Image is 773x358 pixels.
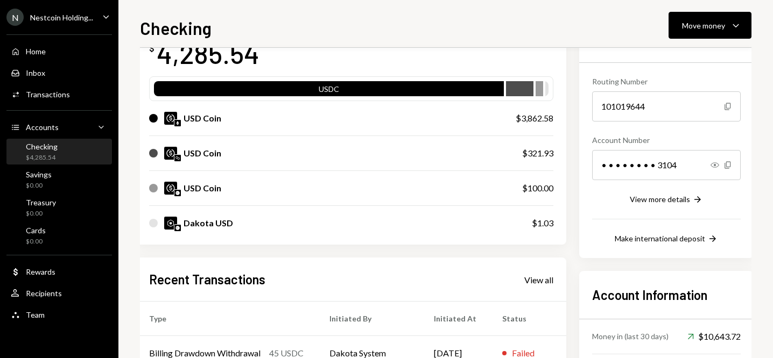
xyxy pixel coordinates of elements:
[184,112,221,125] div: USD Coin
[522,182,553,195] div: $100.00
[164,217,177,230] img: DKUSD
[26,90,70,99] div: Transactions
[522,147,553,160] div: $321.93
[26,123,59,132] div: Accounts
[149,270,265,288] h2: Recent Transactions
[489,302,566,336] th: Status
[592,76,741,87] div: Routing Number
[30,13,93,22] div: Nestcoin Holding...
[184,182,221,195] div: USD Coin
[26,209,56,218] div: $0.00
[174,120,181,126] img: ethereum-mainnet
[6,167,112,192] a: Savings$0.00
[6,84,112,104] a: Transactions
[6,195,112,220] a: Treasury$0.00
[317,302,421,336] th: Initiated By
[524,275,553,285] div: View all
[6,117,112,137] a: Accounts
[421,302,489,336] th: Initiated At
[154,83,504,98] div: USDC
[682,20,725,31] div: Move money
[26,267,55,276] div: Rewards
[524,274,553,285] a: View all
[184,217,233,230] div: Dakota USD
[26,170,52,179] div: Savings
[26,289,62,298] div: Recipients
[26,226,46,235] div: Cards
[164,112,177,125] img: USDC
[687,330,741,343] div: $10,643.72
[630,195,690,204] div: View more details
[6,283,112,303] a: Recipients
[26,310,45,319] div: Team
[592,91,741,121] div: 101019644
[6,262,112,281] a: Rewards
[184,147,221,160] div: USD Coin
[6,305,112,324] a: Team
[615,233,718,245] button: Make international deposit
[26,142,58,151] div: Checking
[26,68,45,77] div: Inbox
[157,37,259,70] div: 4,285.54
[630,194,703,206] button: View more details
[26,47,46,56] div: Home
[149,43,154,54] div: $
[6,139,112,164] a: Checking$4,285.54
[6,223,112,248] a: Cards$0.00
[592,331,669,342] div: Money in (last 30 days)
[164,147,177,160] img: USDC
[174,190,181,196] img: base-mainnet
[140,17,212,39] h1: Checking
[516,112,553,125] div: $3,862.58
[669,12,751,39] button: Move money
[136,302,317,336] th: Type
[26,237,46,246] div: $0.00
[6,9,24,26] div: N
[26,153,58,162] div: $4,285.54
[615,234,705,243] div: Make international deposit
[26,181,52,190] div: $0.00
[174,155,181,161] img: polygon-mainnet
[6,63,112,82] a: Inbox
[532,217,553,230] div: $1.03
[174,225,181,231] img: base-mainnet
[592,150,741,180] div: • • • • • • • • 3104
[6,41,112,61] a: Home
[164,182,177,195] img: USDC
[592,134,741,146] div: Account Number
[26,198,56,207] div: Treasury
[592,286,741,304] h2: Account Information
